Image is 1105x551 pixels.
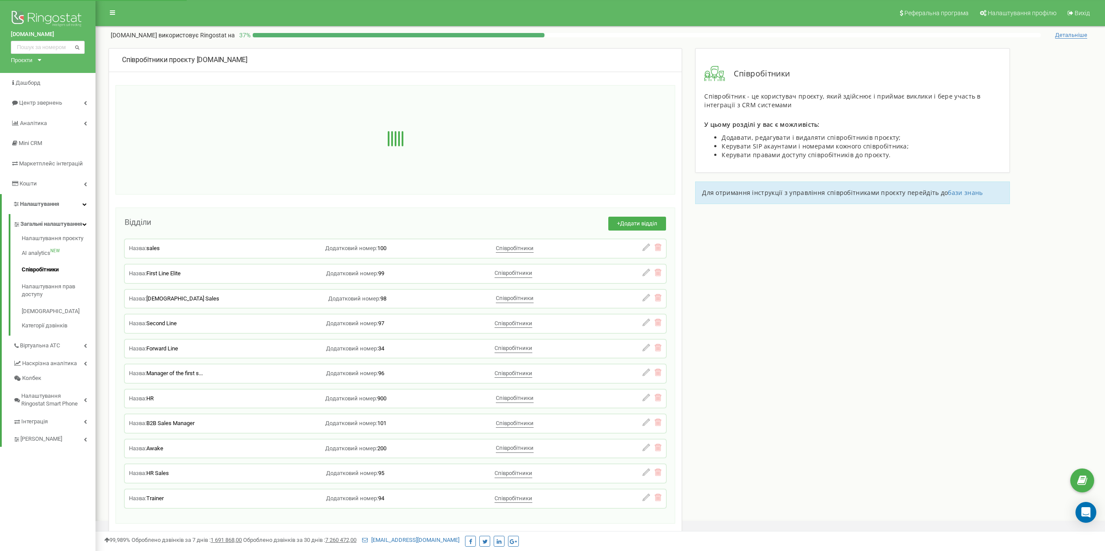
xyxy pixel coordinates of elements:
span: Додавати, редагувати і видаляти співробітників проєкту; [722,133,901,142]
a: Загальні налаштування [13,214,96,232]
span: Дашборд [16,79,40,86]
a: [DOMAIN_NAME] [11,30,85,39]
span: Співробітники проєкту [122,56,195,64]
button: +Додати відділ [608,217,666,231]
span: 95 [378,470,384,476]
span: 900 [377,395,386,402]
span: Trainer [146,495,164,502]
span: Назва: [129,320,146,327]
span: Оброблено дзвінків за 7 днів : [132,537,242,543]
span: sales [146,245,160,251]
span: Співробітник - це користувач проєкту, який здійснює і приймає виклики і бере участь в інтеграції ... [704,92,981,109]
span: Співробітники [495,370,532,376]
span: Співробітники [496,420,534,426]
a: бази знань [948,188,983,197]
a: Колбек [13,371,96,386]
span: Назва: [129,470,146,476]
span: Співробітники [496,445,534,451]
a: Категорії дзвінків [22,320,96,330]
span: Налаштування профілю [988,10,1056,16]
span: Назва: [129,345,146,352]
span: У цьому розділі у вас є можливість: [704,120,820,129]
div: Open Intercom Messenger [1075,502,1096,523]
a: [DEMOGRAPHIC_DATA] [22,303,96,320]
span: 98 [380,295,386,302]
span: Додатковий номер: [326,370,378,376]
span: Кошти [20,180,37,187]
span: Додатковий номер: [325,420,377,426]
span: HR Sales [146,470,169,476]
span: Центр звернень [19,99,62,106]
img: Ringostat logo [11,9,85,30]
span: Керувати SIP акаунтами і номерами кожного співробітника; [722,142,909,150]
span: Співробітники [495,320,532,327]
span: Співробітники [495,345,532,351]
span: Mini CRM [19,140,42,146]
span: Awake [146,445,163,452]
span: Співробітники [496,295,534,301]
span: Назва: [129,370,146,376]
span: Назва: [129,295,146,302]
span: Назва: [129,420,146,426]
span: 97 [378,320,384,327]
span: 96 [378,370,384,376]
span: 101 [377,420,386,426]
span: Додатковий номер: [326,495,378,502]
p: 37 % [235,31,253,40]
span: 100 [377,245,386,251]
span: [DEMOGRAPHIC_DATA] Sales [146,295,219,302]
a: Налаштування прав доступу [22,278,96,303]
span: Додатковий номер: [326,270,378,277]
a: Інтеграція [13,412,96,429]
span: Назва: [129,245,146,251]
span: Реферальна програма [904,10,969,16]
span: Детальніше [1055,32,1087,39]
span: First Line Elite [146,270,181,277]
span: Додатковий номер: [325,245,377,251]
div: [DOMAIN_NAME] [122,55,669,65]
a: Віртуальна АТС [13,336,96,353]
span: Співробітники [496,395,534,401]
a: [EMAIL_ADDRESS][DOMAIN_NAME] [362,537,459,543]
span: Маркетплейс інтеграцій [19,160,83,167]
span: Співробітники [495,495,532,502]
span: B2B Sales Manager [146,420,195,426]
span: Колбек [22,375,41,383]
a: [PERSON_NAME] [13,429,96,447]
span: Відділи [125,218,151,227]
a: Налаштування [2,194,96,214]
span: Додатковий номер: [326,320,378,327]
span: використовує Ringostat на [158,32,235,39]
span: Додатковий номер: [326,345,378,352]
span: Назва: [129,445,146,452]
span: Додати відділ [620,220,657,227]
span: Оброблено дзвінків за 30 днів : [243,537,356,543]
span: Вихід [1075,10,1090,16]
span: Додатковий номер: [328,295,380,302]
span: Загальні налаштування [20,220,82,228]
u: 1 691 868,00 [211,537,242,543]
span: Налаштування Ringostat Smart Phone [21,392,84,408]
div: Проєкти [11,56,33,64]
span: 94 [378,495,384,502]
span: Назва: [129,495,146,502]
span: Додатковий номер: [325,445,377,452]
span: Назва: [129,395,146,402]
span: 99 [378,270,384,277]
span: Manager of the first s... [146,370,203,376]
span: Для отримання інструкції з управління співробітниками проєкту перейдіть до [702,188,948,197]
u: 7 260 472,00 [325,537,356,543]
span: Додатковий номер: [325,395,377,402]
span: 200 [377,445,386,452]
span: Наскрізна аналітика [22,360,77,368]
a: Налаштування Ringostat Smart Phone [13,386,96,412]
a: Налаштування проєкту [22,235,96,245]
a: AI analyticsNEW [22,245,96,262]
input: Пошук за номером [11,41,85,54]
span: Співробітники [495,270,532,276]
span: Інтеграція [21,418,48,426]
span: [PERSON_NAME] [20,436,62,444]
span: Forward Line [146,345,178,352]
span: Налаштування [20,201,59,207]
